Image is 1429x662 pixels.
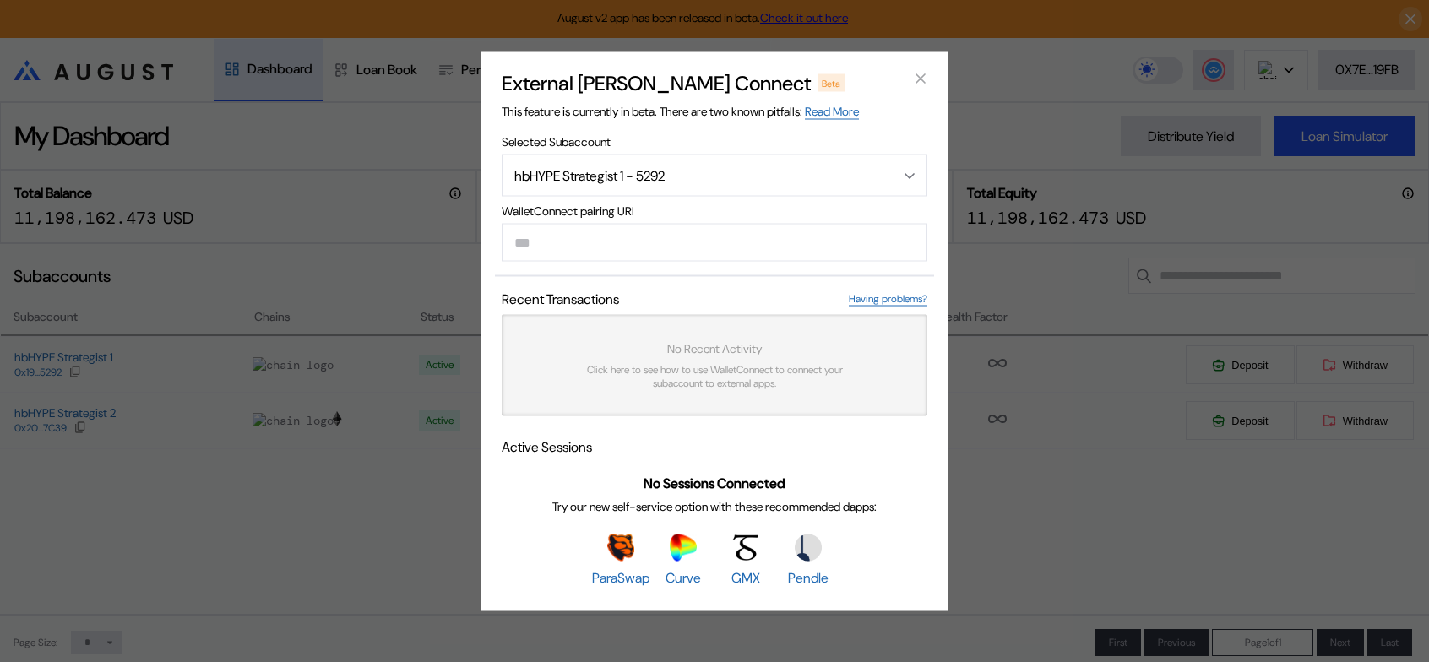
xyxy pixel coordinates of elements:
img: GMX [732,534,759,561]
h2: External [PERSON_NAME] Connect [502,70,811,96]
span: Try our new self-service option with these recommended dapps: [552,498,877,513]
button: Open menu [502,155,927,197]
span: No Recent Activity [667,341,762,356]
span: No Sessions Connected [644,474,785,491]
span: GMX [731,568,760,586]
img: Curve [670,534,697,561]
a: GMXGMX [717,534,774,586]
span: ParaSwap [592,568,649,586]
img: Pendle [795,534,822,561]
div: Beta [818,74,845,91]
span: Recent Transactions [502,290,619,308]
span: This feature is currently in beta. There are two known pitfalls: [502,104,859,120]
span: Selected Subaccount [502,134,927,149]
span: Click here to see how to use WalletConnect to connect your subaccount to external apps. [569,363,860,390]
img: ParaSwap [607,534,634,561]
span: Pendle [788,568,829,586]
a: PendlePendle [780,534,837,586]
div: hbHYPE Strategist 1 - 5292 [514,166,871,184]
a: No Recent ActivityClick here to see how to use WalletConnect to connect your subaccount to extern... [502,315,927,416]
span: WalletConnect pairing URI [502,203,927,219]
span: Active Sessions [502,438,592,456]
a: CurveCurve [655,534,712,586]
span: Curve [666,568,701,586]
a: Having problems? [849,292,927,307]
a: Read More [805,104,859,120]
a: ParaSwapParaSwap [592,534,649,586]
button: close modal [907,65,934,92]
